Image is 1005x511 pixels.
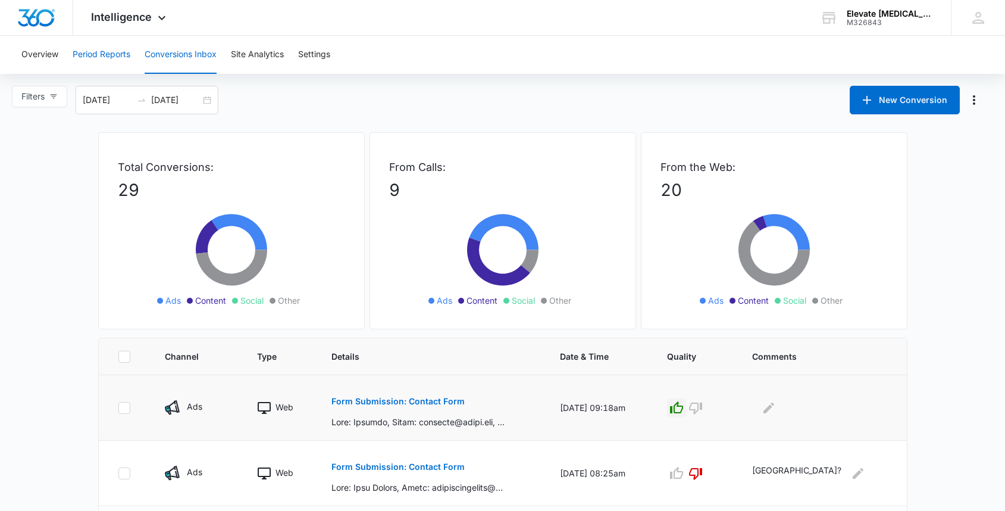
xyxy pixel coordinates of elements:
input: Start date [83,94,132,107]
p: Lore: Ipsumdo, Sitam: consecte@adipi.eli, Seddo: 3747908548, Eiusmod: 375 t 62in utl #252, , Etdo... [331,416,505,428]
button: Form Submission: Contact Form [331,387,465,416]
span: Social [240,294,264,307]
p: Lore: Ipsu Dolors, Ametc: adipiscingelits@doeiu.tem, Incid: 05188269281, Utlabor: 4304, Etdol Mag... [331,481,505,494]
button: Period Reports [73,36,130,74]
span: Content [467,294,497,307]
td: [DATE] 09:18am [546,375,653,441]
span: Channel [165,350,211,363]
p: 9 [389,177,616,202]
button: Settings [298,36,330,74]
span: Other [821,294,843,307]
p: From Calls: [389,159,616,175]
button: New Conversion [850,86,960,114]
span: Other [549,294,571,307]
div: account name [847,9,934,18]
p: From the Web: [660,159,888,175]
button: Filters [12,86,67,107]
span: Comments [752,350,870,363]
span: Date & Time [560,350,621,363]
p: 20 [660,177,888,202]
span: Type [257,350,286,363]
span: Content [738,294,769,307]
button: Edit Comments [759,398,778,417]
span: Social [783,294,806,307]
button: Site Analytics [231,36,284,74]
button: Edit Comments [849,464,868,483]
span: Other [278,294,300,307]
span: swap-right [137,95,146,105]
button: Conversions Inbox [145,36,217,74]
span: Social [512,294,535,307]
p: Ads [187,400,202,413]
span: Ads [708,294,724,307]
p: Form Submission: Contact Form [331,397,465,406]
span: Filters [21,90,45,103]
span: Ads [437,294,452,307]
span: Content [195,294,226,307]
span: Ads [165,294,181,307]
span: to [137,95,146,105]
p: Web [275,466,293,479]
button: Form Submission: Contact Form [331,453,465,481]
p: Web [275,401,293,413]
button: Manage Numbers [965,91,984,110]
button: Overview [21,36,58,74]
p: Form Submission: Contact Form [331,463,465,471]
span: Details [331,350,514,363]
div: account id [847,18,934,27]
p: 29 [118,177,345,202]
p: Total Conversions: [118,159,345,175]
input: End date [151,94,201,107]
span: Intelligence [91,11,152,23]
td: [DATE] 08:25am [546,441,653,506]
p: Ads [187,466,202,478]
p: [GEOGRAPHIC_DATA]? [752,464,841,483]
span: Quality [667,350,706,363]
